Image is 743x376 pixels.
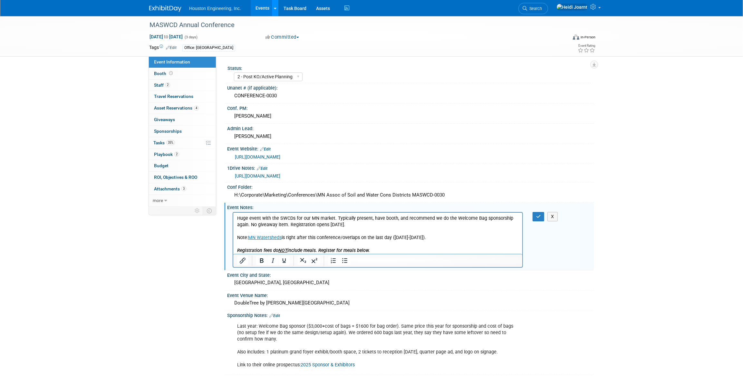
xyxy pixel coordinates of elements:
div: Last year: Welcome Bag sponsor ($3,000+cost of bags = $1600 for bag order). Same price this year ... [233,320,523,372]
a: [URL][DOMAIN_NAME] [235,173,280,178]
div: Admin Lead: [227,124,594,132]
div: CONFERENCE-0030 [232,91,589,101]
td: Personalize Event Tab Strip [192,207,203,215]
span: 4 [194,106,199,111]
button: Underline [279,256,290,265]
a: 2025 Sponsor & Exhibitors [301,362,355,368]
span: more [153,198,163,203]
span: Booth [154,71,174,76]
a: Sponsorships [149,126,216,137]
a: Booth [149,68,216,79]
button: Committed [263,34,302,41]
a: Travel Reservations [149,91,216,102]
img: ExhibitDay [149,5,181,12]
a: Event Information [149,56,216,68]
div: Event City and State: [227,270,594,278]
button: Bullet list [339,256,350,265]
span: Staff [154,82,170,88]
button: Italic [267,256,278,265]
button: Bold [256,256,267,265]
a: Staff2 [149,80,216,91]
div: Event Format [529,34,595,43]
span: Giveaways [154,117,175,122]
span: (3 days) [184,35,198,39]
a: Attachments3 [149,183,216,195]
div: Office: [GEOGRAPHIC_DATA] [182,44,235,51]
span: Tasks [153,140,175,145]
div: H:\Corporate\Marketing\Conferences\MN Assoc of Soil and Water Cons Districts MASWCD-0030 [232,190,589,200]
span: ROI, Objectives & ROO [154,175,197,180]
a: ROI, Objectives & ROO [149,172,216,183]
a: Tasks35% [149,137,216,149]
a: [URL][DOMAIN_NAME] [235,154,280,159]
a: Playbook2 [149,149,216,160]
a: Search [518,3,548,14]
a: more [149,195,216,206]
button: Subscript [298,256,309,265]
div: Event Venue Name: [227,291,594,299]
div: [PERSON_NAME] [232,111,589,121]
div: Conf. PM: [227,103,594,111]
img: Format-Inperson.png [573,34,579,40]
img: Heidi Joarnt [556,4,588,11]
a: Edit [257,166,267,171]
a: Edit [166,45,177,50]
span: Sponsorships [154,129,182,134]
span: 2 [174,152,179,157]
td: Toggle Event Tabs [203,207,216,215]
a: Giveaways [149,114,216,125]
div: MASWCD Annual Conference [147,19,557,31]
div: [GEOGRAPHIC_DATA], [GEOGRAPHIC_DATA] [232,278,589,288]
a: Budget [149,160,216,171]
span: Event Information [154,59,190,64]
span: 2 [165,82,170,87]
span: Travel Reservations [154,94,193,99]
div: Event Website: [227,144,594,152]
span: Search [527,6,542,11]
a: Asset Reservations4 [149,102,216,114]
div: In-Person [580,35,595,40]
span: Budget [154,163,169,168]
span: Asset Reservations [154,105,199,111]
span: 35% [166,140,175,145]
button: Superscript [309,256,320,265]
span: [DATE] [DATE] [149,34,183,40]
a: Edit [260,147,271,151]
div: 1Drive Notes: [227,163,594,172]
button: Numbered list [328,256,339,265]
iframe: Rich Text Area [233,213,522,254]
button: X [547,212,558,221]
div: Unanet # (if applicable): [227,83,594,91]
button: Insert/edit link [237,256,248,265]
div: [PERSON_NAME] [232,131,589,141]
span: Booth not reserved yet [168,71,174,76]
div: Event Rating [578,44,595,47]
div: Sponsorship Notes: [227,311,594,319]
span: 3 [181,186,186,191]
span: Attachments [154,186,186,191]
td: Tags [149,44,177,52]
div: DoubleTree by [PERSON_NAME][GEOGRAPHIC_DATA] [232,298,589,308]
div: Status: [227,63,591,72]
span: to [163,34,169,39]
div: Event Notes: [227,203,594,211]
a: Edit [269,313,280,318]
span: Houston Engineering, Inc. [189,6,241,11]
div: Conf Folder: [227,182,594,190]
span: Playbook [154,152,179,157]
